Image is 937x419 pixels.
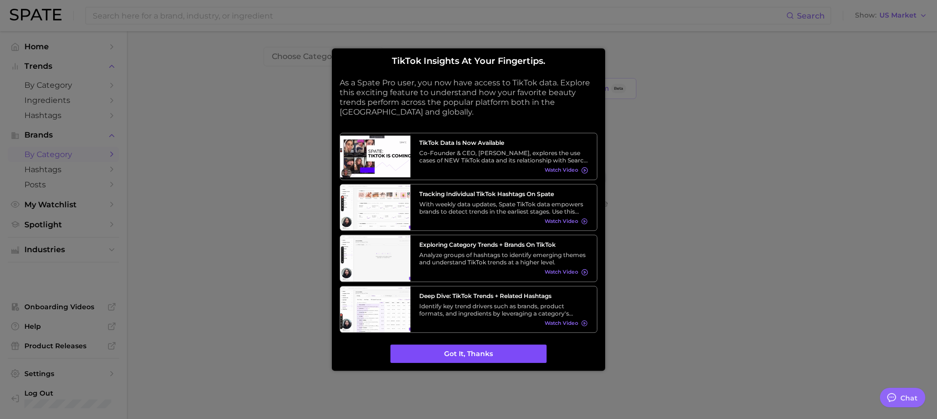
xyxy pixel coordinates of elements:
a: Deep Dive: TikTok Trends + Related HashtagsIdentify key trend drivers such as brands, product for... [340,286,597,333]
h3: Tracking Individual TikTok Hashtags on Spate [419,190,588,198]
div: With weekly data updates, Spate TikTok data empowers brands to detect trends in the earliest stag... [419,200,588,215]
span: Watch Video [545,269,578,276]
h3: TikTok data is now available [419,139,588,146]
button: Got it, thanks [390,345,547,363]
p: As a Spate Pro user, you now have access to TikTok data. Explore this exciting feature to underst... [340,78,597,117]
h3: Deep Dive: TikTok Trends + Related Hashtags [419,292,588,299]
div: Co-Founder & CEO, [PERSON_NAME], explores the use cases of NEW TikTok data and its relationship w... [419,149,588,164]
h3: Exploring Category Trends + Brands on TikTok [419,241,588,248]
a: Exploring Category Trends + Brands on TikTokAnalyze groups of hashtags to identify emerging theme... [340,235,597,282]
span: Watch Video [545,167,578,174]
div: Analyze groups of hashtags to identify emerging themes and understand TikTok trends at a higher l... [419,251,588,266]
span: Watch Video [545,218,578,224]
div: Identify key trend drivers such as brands, product formats, and ingredients by leveraging a categ... [419,302,588,317]
h2: TikTok insights at your fingertips. [340,56,597,67]
a: TikTok data is now availableCo-Founder & CEO, [PERSON_NAME], explores the use cases of NEW TikTok... [340,133,597,180]
span: Watch Video [545,320,578,326]
a: Tracking Individual TikTok Hashtags on SpateWith weekly data updates, Spate TikTok data empowers ... [340,184,597,231]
